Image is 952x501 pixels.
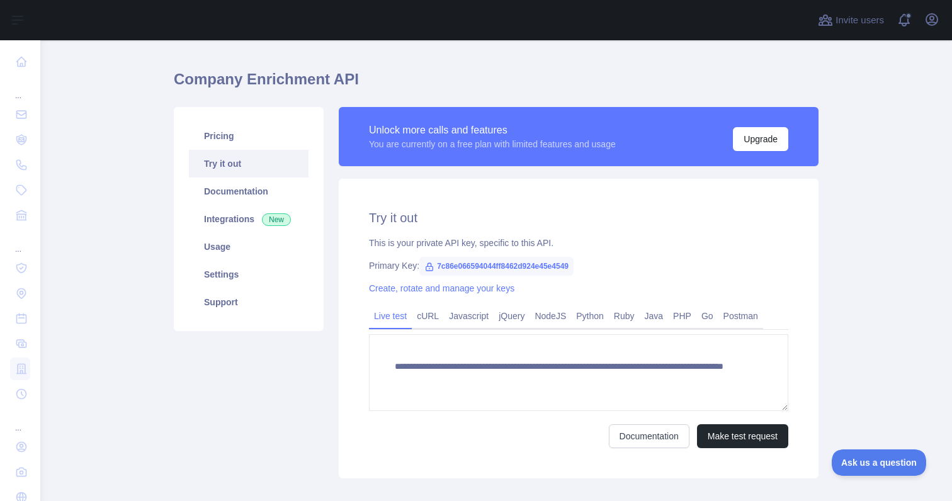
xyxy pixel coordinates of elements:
[10,408,30,433] div: ...
[262,213,291,226] span: New
[189,261,309,288] a: Settings
[640,306,669,326] a: Java
[369,123,616,138] div: Unlock more calls and features
[571,306,609,326] a: Python
[189,205,309,233] a: Integrations New
[174,69,819,99] h1: Company Enrichment API
[369,237,788,249] div: This is your private API key, specific to this API.
[832,449,927,476] iframe: Toggle Customer Support
[189,150,309,177] a: Try it out
[369,209,788,227] h2: Try it out
[494,306,530,326] a: jQuery
[412,306,444,326] a: cURL
[189,122,309,150] a: Pricing
[609,306,640,326] a: Ruby
[697,424,788,448] button: Make test request
[836,13,884,28] span: Invite users
[189,233,309,261] a: Usage
[10,229,30,254] div: ...
[189,177,309,205] a: Documentation
[369,259,788,272] div: Primary Key:
[718,306,763,326] a: Postman
[444,306,494,326] a: Javascript
[189,288,309,316] a: Support
[733,127,788,151] button: Upgrade
[369,138,616,150] div: You are currently on a free plan with limited features and usage
[419,257,574,276] span: 7c86e066594044ff8462d924e45e4549
[609,424,689,448] a: Documentation
[10,76,30,101] div: ...
[668,306,696,326] a: PHP
[530,306,571,326] a: NodeJS
[815,10,887,30] button: Invite users
[369,283,514,293] a: Create, rotate and manage your keys
[369,306,412,326] a: Live test
[696,306,718,326] a: Go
